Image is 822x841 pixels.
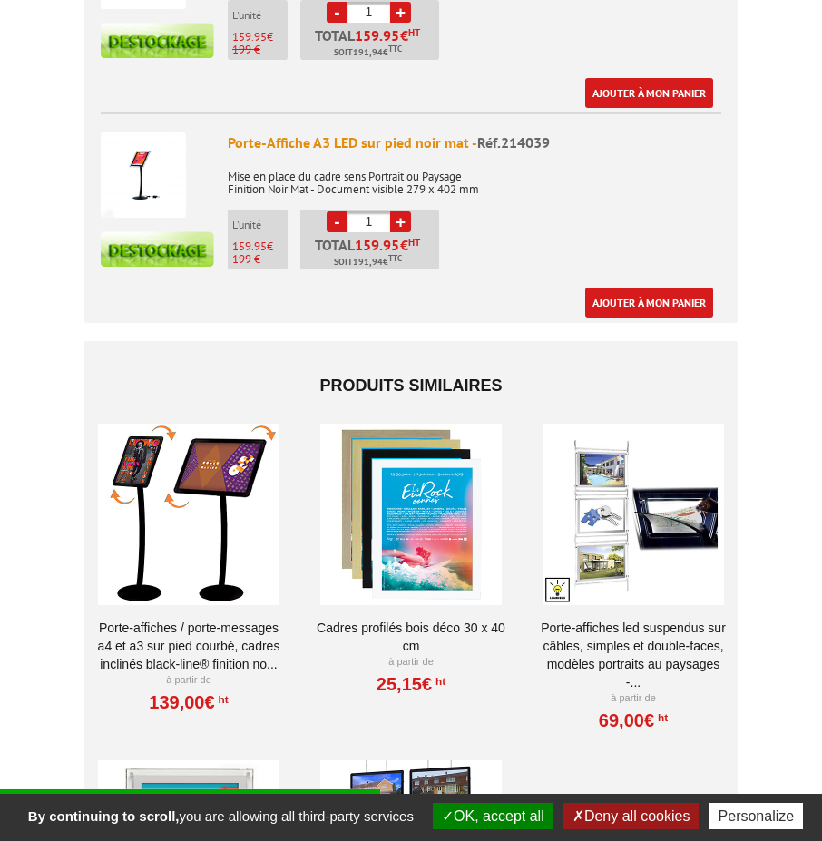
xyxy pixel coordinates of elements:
[327,211,347,232] a: -
[28,808,180,824] strong: By continuing to scroll,
[400,28,408,43] span: €
[388,44,402,54] sup: TTC
[215,693,229,706] sup: HT
[101,132,186,218] img: Porte-Affiche A3 LED sur pied noir mat
[232,239,267,254] span: 159.95
[585,288,713,318] a: Ajouter à mon panier
[477,133,550,152] span: Réf.214039
[334,255,402,269] span: Soit €
[654,711,668,724] sup: HT
[317,655,505,670] p: À partir de
[585,78,713,108] a: Ajouter à mon panier
[228,132,721,153] div: Porte-Affiche A3 LED sur pied noir mat -
[232,31,288,44] p: €
[101,231,214,267] img: destockage
[228,158,721,196] p: Mise en place du cadre sens Portrait ou Paysage Finition Noir Mat - Document visible 279 x 402 mm
[94,619,283,673] a: Porte-affiches / Porte-messages A4 et A3 sur pied courbé, cadres inclinés Black-Line® finition no...
[388,253,402,263] sup: TTC
[334,45,402,60] span: Soit €
[355,28,400,43] span: 159.95
[539,691,728,706] p: À partir de
[232,9,288,22] p: L'unité
[149,697,228,708] a: 139,00€HT
[232,253,288,266] p: 199 €
[390,2,411,23] a: +
[709,803,804,829] button: Personalize (modal window)
[232,219,288,231] p: L'unité
[232,44,288,56] p: 199 €
[317,619,505,655] a: Cadres Profilés Bois Déco 30 x 40 cm
[353,255,383,269] span: 191,94
[305,238,439,269] p: Total
[400,238,408,252] span: €
[390,211,411,232] a: +
[353,45,383,60] span: 191,94
[305,28,439,60] p: Total
[101,23,214,58] img: destockage
[319,376,502,395] span: Produits similaires
[599,715,668,726] a: 69,00€HT
[232,240,288,253] p: €
[355,238,400,252] span: 159.95
[377,679,445,689] a: 25,15€HT
[232,29,267,44] span: 159.95
[539,619,728,691] a: Porte-affiches LED suspendus sur câbles, simples et double-faces, modèles portraits au paysages -...
[327,2,347,23] a: -
[408,26,420,39] sup: HT
[408,236,420,249] sup: HT
[19,808,423,824] span: you are allowing all third-party services
[94,673,283,688] p: À partir de
[432,675,445,688] sup: HT
[563,803,700,829] button: Deny all cookies
[433,803,553,829] button: OK, accept all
